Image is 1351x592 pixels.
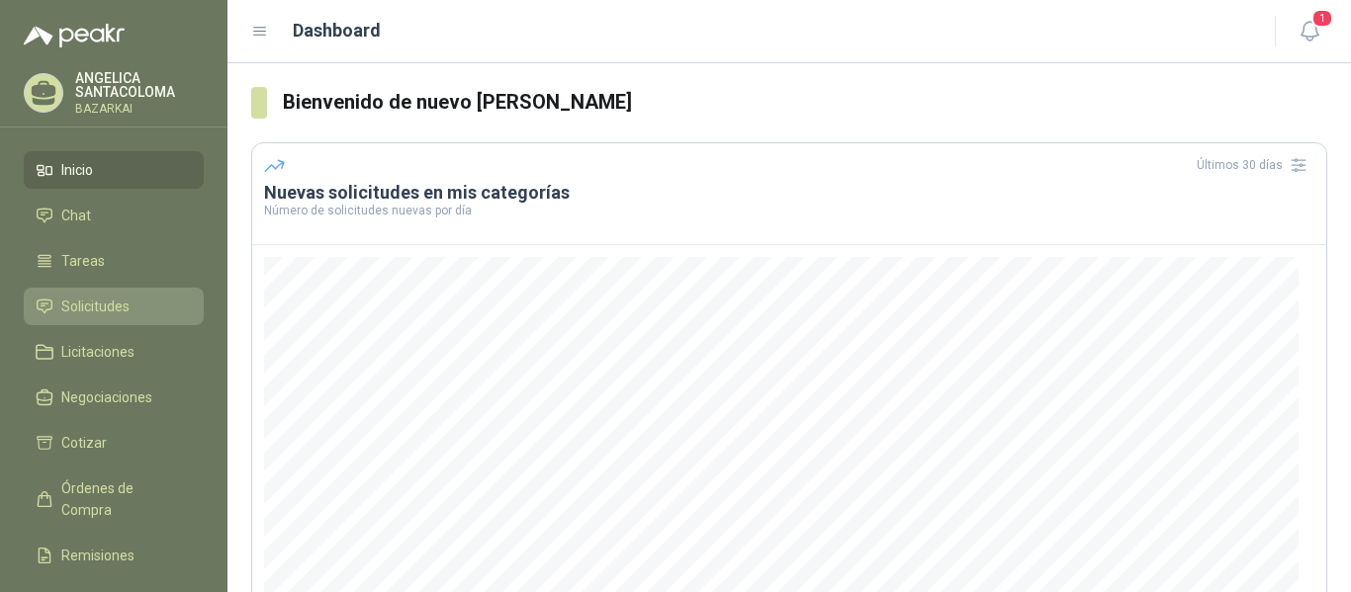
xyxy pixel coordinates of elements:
span: Remisiones [61,545,135,566]
a: Licitaciones [24,333,204,371]
a: Chat [24,197,204,234]
a: Remisiones [24,537,204,574]
p: BAZARKAI [75,103,204,115]
span: Tareas [61,250,105,272]
div: Últimos 30 días [1197,149,1314,181]
img: Logo peakr [24,24,125,47]
span: Chat [61,205,91,226]
span: Licitaciones [61,341,135,363]
a: Negociaciones [24,379,204,416]
button: 1 [1292,14,1327,49]
a: Tareas [24,242,204,280]
span: Cotizar [61,432,107,454]
p: ANGELICA SANTACOLOMA [75,71,204,99]
a: Cotizar [24,424,204,462]
span: Negociaciones [61,386,152,408]
h3: Bienvenido de nuevo [PERSON_NAME] [283,87,1327,118]
span: Inicio [61,159,93,181]
span: Órdenes de Compra [61,477,185,521]
h3: Nuevas solicitudes en mis categorías [264,181,1314,205]
span: 1 [1311,9,1333,28]
a: Solicitudes [24,288,204,325]
a: Inicio [24,151,204,189]
p: Número de solicitudes nuevas por día [264,205,1314,216]
span: Solicitudes [61,296,130,317]
a: Órdenes de Compra [24,469,204,529]
h1: Dashboard [293,17,381,44]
